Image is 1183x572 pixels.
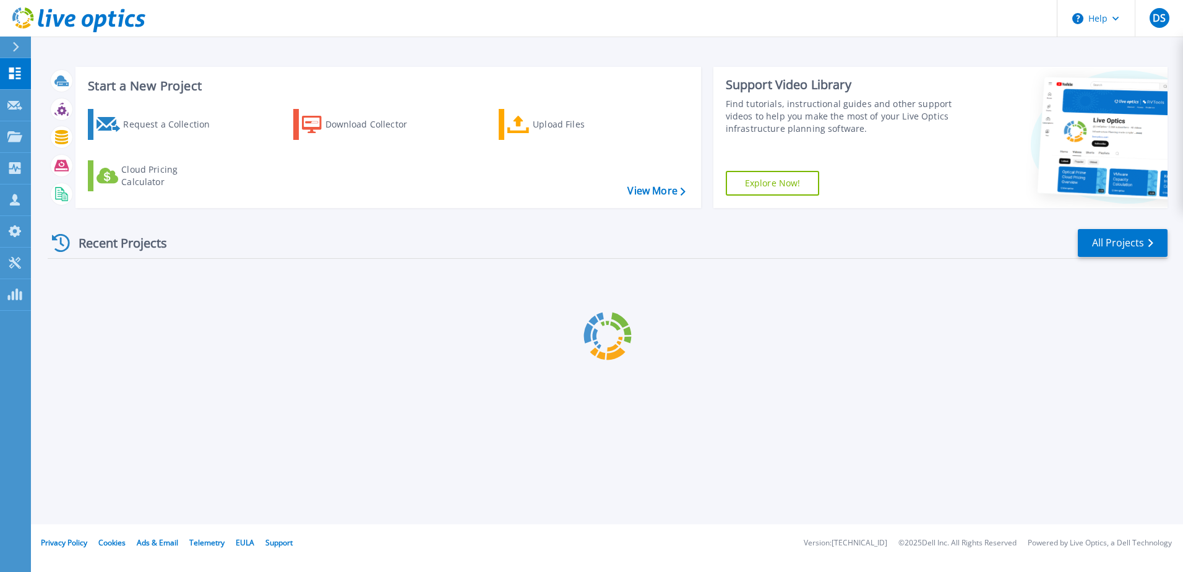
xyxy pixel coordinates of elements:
a: Cloud Pricing Calculator [88,160,226,191]
li: Powered by Live Optics, a Dell Technology [1028,539,1172,547]
a: Support [265,537,293,548]
li: Version: [TECHNICAL_ID] [804,539,887,547]
div: Request a Collection [123,112,222,137]
div: Cloud Pricing Calculator [121,163,220,188]
a: Privacy Policy [41,537,87,548]
a: Telemetry [189,537,225,548]
a: Download Collector [293,109,431,140]
a: EULA [236,537,254,548]
a: Ads & Email [137,537,178,548]
div: Find tutorials, instructional guides and other support videos to help you make the most of your L... [726,98,957,135]
a: Upload Files [499,109,637,140]
a: Request a Collection [88,109,226,140]
a: All Projects [1078,229,1168,257]
a: Cookies [98,537,126,548]
div: Support Video Library [726,77,957,93]
span: DS [1153,13,1166,23]
a: Explore Now! [726,171,820,196]
div: Upload Files [533,112,632,137]
div: Recent Projects [48,228,184,258]
div: Download Collector [325,112,424,137]
a: View More [627,185,685,197]
h3: Start a New Project [88,79,685,93]
li: © 2025 Dell Inc. All Rights Reserved [898,539,1017,547]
